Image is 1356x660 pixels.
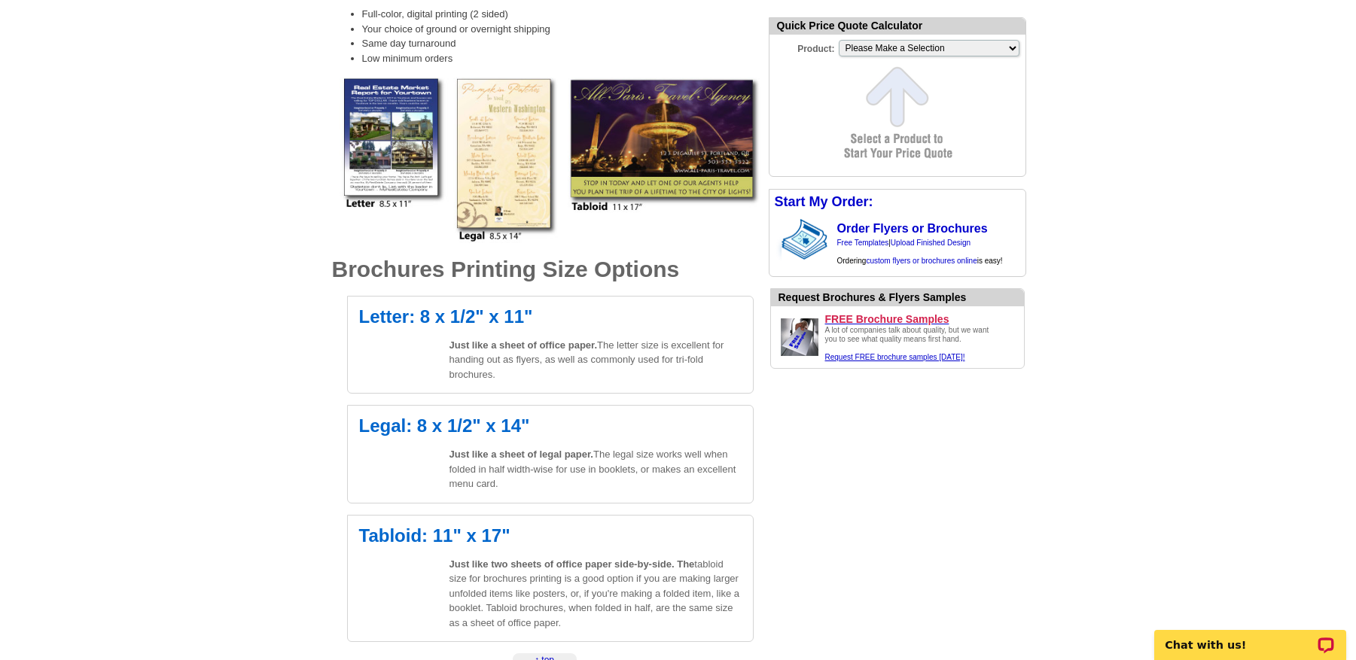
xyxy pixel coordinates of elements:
p: The legal size works well when folded in half width-wise for use in booklets, or makes an excelle... [449,447,742,491]
h2: Tabloid: 11" x 17" [359,527,742,545]
a: Request FREE samples of our flyer & brochure printing. [825,353,965,361]
a: Order Flyers or Brochures [837,222,988,235]
li: Your choice of ground or overnight shipping [362,22,754,37]
div: A lot of companies talk about quality, but we want you to see what quality means first hand. [825,326,998,362]
a: FREE Brochure Samples [825,312,1018,326]
label: Product: [769,38,837,56]
div: Start My Order: [769,190,1025,214]
span: Just like two sheets of office paper side-by-side. The [449,558,695,570]
div: Want to know how your brochure printing will look before you order it? Check our work. [779,290,1024,306]
span: Just like a sheet of legal paper. [449,449,593,460]
p: The letter size is excellent for handing out as flyers, as well as commonly used for tri-fold bro... [449,338,742,382]
img: full-color flyers and brochures [340,78,761,243]
img: stack of brochures with custom content [782,214,835,264]
h2: Letter: 8 x 1/2" x 11" [359,308,742,326]
a: Free Templates [837,239,889,247]
span: | Ordering is easy! [837,239,1003,265]
li: Same day turnaround [362,36,754,51]
a: custom flyers or brochures online [866,257,977,265]
a: Request FREE samples of our brochures printing [777,351,822,362]
h1: Brochures Printing Size Options [332,258,754,281]
iframe: LiveChat chat widget [1144,613,1356,660]
li: Full-color, digital printing (2 sided) [362,7,754,22]
h2: Legal: 8 x 1/2" x 14" [359,417,742,435]
li: Low minimum orders [362,51,754,66]
img: Request FREE samples of our brochures printing [777,315,822,360]
div: Quick Price Quote Calculator [769,18,1025,35]
img: background image for brochures and flyers arrow [769,214,782,264]
span: Just like a sheet of office paper. [449,339,598,351]
p: tabloid size for brochures printing is a good option if you are making larger unfolded items like... [449,557,742,631]
a: Upload Finished Design [891,239,971,247]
